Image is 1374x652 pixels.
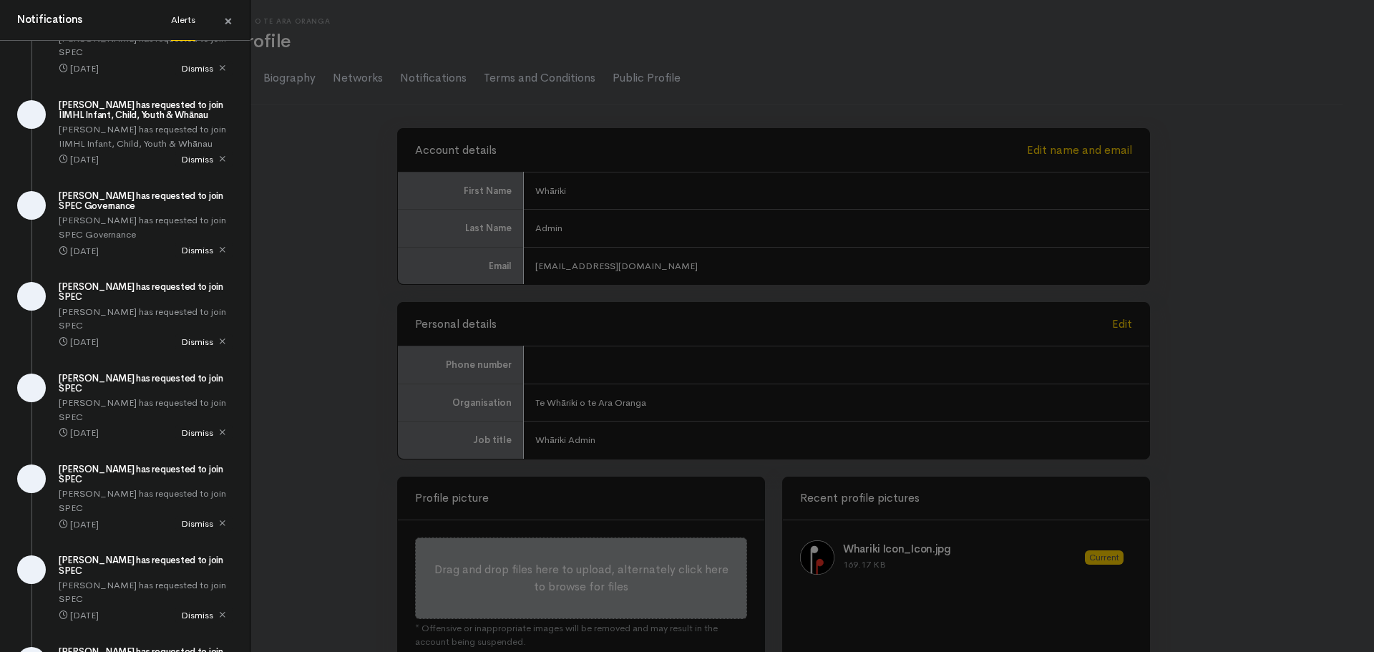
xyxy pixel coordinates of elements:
[175,425,233,440] span: Dismiss
[70,153,99,165] time: [DATE]
[59,191,233,212] h5: [PERSON_NAME] has requested to join SPEC Governance
[70,518,99,530] time: [DATE]
[59,213,233,241] p: [PERSON_NAME] has requested to join SPEC Governance
[70,62,99,74] time: [DATE]
[59,374,233,394] h5: [PERSON_NAME] has requested to join SPEC
[59,282,233,303] h5: [PERSON_NAME] has requested to join SPEC
[175,243,233,258] span: Dismiss
[70,336,99,348] time: [DATE]
[59,464,233,485] h5: [PERSON_NAME] has requested to join SPEC
[175,608,233,623] span: Dismiss
[59,31,233,59] p: [PERSON_NAME] has requested to join SPEC
[224,11,233,31] span: ×
[70,609,99,621] time: [DATE]
[70,427,99,439] time: [DATE]
[175,516,233,531] span: Dismiss
[17,11,82,28] h4: Notifications
[207,2,250,42] a: Close
[59,396,233,424] p: [PERSON_NAME] has requested to join SPEC
[59,578,233,606] p: [PERSON_NAME] has requested to join SPEC
[175,334,233,349] span: Dismiss
[175,61,233,76] span: Dismiss
[59,487,233,515] p: [PERSON_NAME] has requested to join SPEC
[59,555,233,576] h5: [PERSON_NAME] has requested to join SPEC
[175,152,233,167] span: Dismiss
[59,100,233,121] h5: [PERSON_NAME] has requested to join IIMHL Infant, Child, Youth & Whānau
[59,305,233,333] p: [PERSON_NAME] has requested to join SPEC
[59,122,233,150] p: [PERSON_NAME] has requested to join IIMHL Infant, Child, Youth & Whānau
[70,245,99,257] time: [DATE]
